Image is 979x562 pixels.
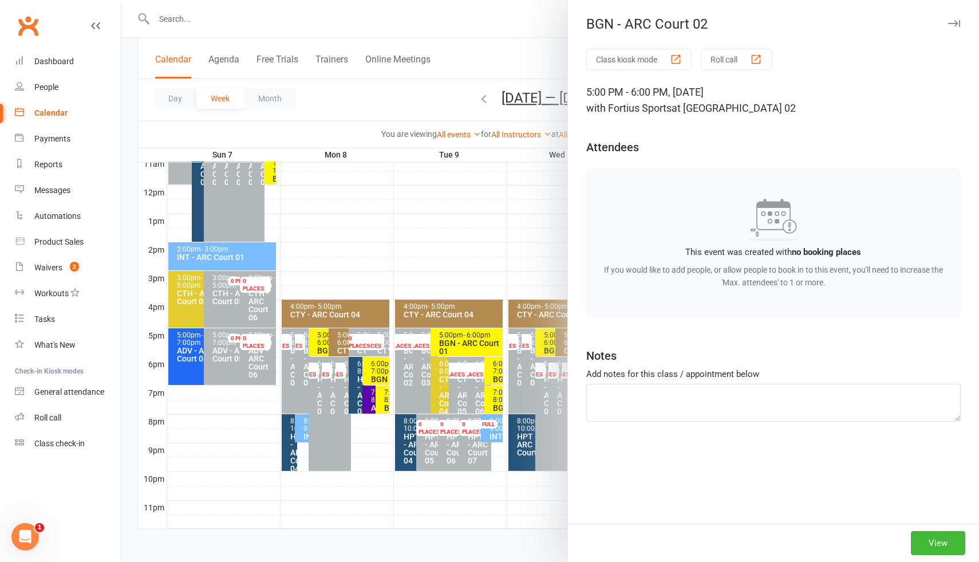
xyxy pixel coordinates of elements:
[34,315,55,324] div: Tasks
[15,126,121,152] a: Payments
[34,237,84,246] div: Product Sales
[34,57,74,66] div: Dashboard
[672,102,796,114] span: at [GEOGRAPHIC_DATA] 02
[911,531,965,555] button: View
[701,49,772,70] button: Roll call
[34,340,76,349] div: What's New
[34,263,62,272] div: Waivers
[15,74,121,100] a: People
[34,134,70,143] div: Payments
[586,139,639,155] div: Attendees
[15,431,121,457] a: Class kiosk mode
[34,387,104,396] div: General attendance
[15,405,121,431] a: Roll call
[15,229,121,255] a: Product Sales
[34,186,70,195] div: Messages
[586,348,617,364] div: Notes
[15,332,121,358] a: What's New
[34,160,62,169] div: Reports
[568,16,979,32] div: BGN - ARC Court 02
[586,367,961,381] div: Add notes for this class / appointment below
[34,108,68,117] div: Calendar
[15,203,121,229] a: Automations
[34,211,81,221] div: Automations
[14,11,42,40] a: Clubworx
[15,255,121,281] a: Waivers 2
[600,264,947,289] p: If you would like to add people, or allow people to book in to this event, you'll need to increas...
[792,247,861,257] strong: no booking places
[34,439,85,448] div: Class check-in
[15,281,121,306] a: Workouts
[586,49,692,70] button: Class kiosk mode
[34,413,61,422] div: Roll call
[34,289,69,298] div: Workouts
[15,379,121,405] a: General attendance kiosk mode
[15,152,121,178] a: Reports
[70,262,79,272] span: 2
[15,178,121,203] a: Messages
[586,102,672,114] span: with Fortius Sports
[34,82,58,92] div: People
[586,84,961,116] div: 5:00 PM - 6:00 PM, [DATE]
[600,245,947,259] div: This event was created with
[15,49,121,74] a: Dashboard
[11,523,39,551] iframe: Intercom live chat
[15,306,121,332] a: Tasks
[35,523,44,532] span: 1
[15,100,121,126] a: Calendar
